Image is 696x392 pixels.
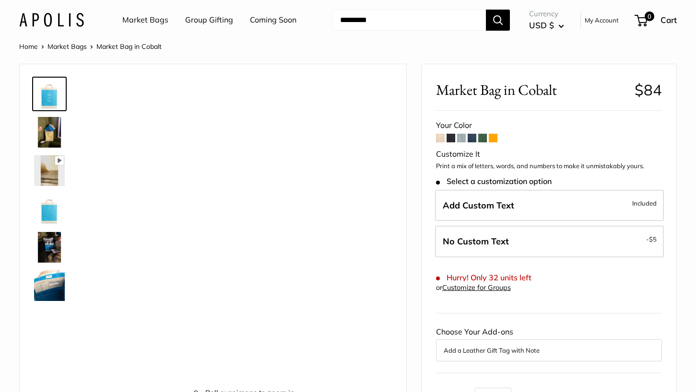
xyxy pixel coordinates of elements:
input: Search... [332,10,486,31]
a: Market Bag in Cobalt [32,268,67,303]
a: Market Bag in Cobalt [32,307,67,341]
img: Market Bag in Cobalt [34,155,65,186]
img: Apolis [19,13,84,27]
span: No Custom Text [443,236,509,247]
label: Add Custom Text [435,190,664,221]
p: Print a mix of letters, words, and numbers to make it unmistakably yours. [436,161,662,171]
span: Market Bag in Cobalt [436,81,627,99]
img: Market Bag in Cobalt [34,194,65,224]
span: Cart [661,15,677,25]
a: My Account [585,14,619,26]
img: Market Bag in Cobalt [34,79,65,109]
a: Market Bags [122,13,168,27]
a: Market Bag in Cobalt [32,115,67,150]
a: Market Bag in Cobalt [32,153,67,188]
img: Market Bag in Cobalt [34,270,65,301]
img: Market Bag in Cobalt [34,232,65,263]
a: Market Bag in Cobalt [32,230,67,265]
div: Choose Your Add-ons [436,325,662,361]
nav: Breadcrumb [19,40,162,53]
span: Included [632,197,657,209]
button: Search [486,10,510,31]
span: Select a customization option [436,177,552,186]
span: USD $ [529,20,554,30]
div: Your Color [436,118,662,133]
a: 0 Cart [636,12,677,28]
span: Market Bag in Cobalt [96,42,162,51]
img: Market Bag in Cobalt [34,117,65,148]
span: Hurry! Only 32 units left [436,273,531,282]
a: Coming Soon [250,13,296,27]
span: $5 [649,235,657,243]
a: Home [19,42,38,51]
span: Add Custom Text [443,200,514,211]
div: or [436,281,511,294]
span: - [646,233,657,245]
a: Market Bag in Cobalt [32,192,67,226]
a: Customize for Groups [442,283,511,292]
button: Add a Leather Gift Tag with Note [444,345,654,356]
a: Group Gifting [185,13,233,27]
button: USD $ [529,18,564,33]
span: 0 [645,12,654,21]
a: Market Bags [47,42,87,51]
span: $84 [635,81,662,99]
span: Currency [529,7,564,21]
label: Leave Blank [435,226,664,257]
a: Market Bag in Cobalt [32,77,67,111]
div: Customize It [436,147,662,161]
